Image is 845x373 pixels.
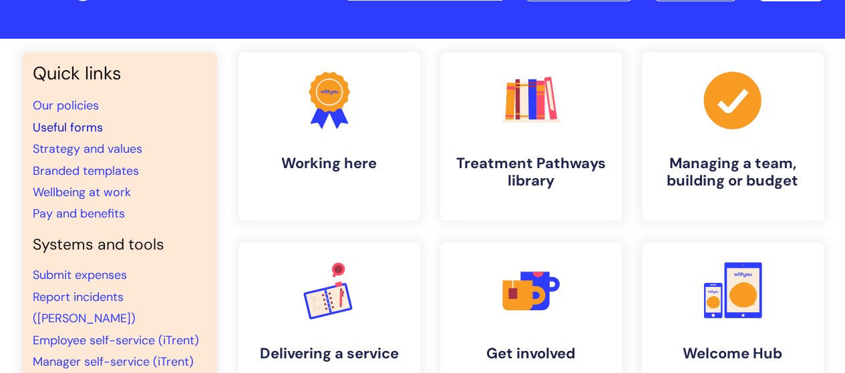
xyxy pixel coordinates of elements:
[238,52,420,221] a: Working here
[33,184,131,200] a: Wellbeing at work
[451,345,611,362] h4: Get involved
[642,52,824,221] a: Managing a team, building or budget
[33,163,139,179] a: Branded templates
[653,155,813,190] h4: Managing a team, building or budget
[33,97,99,113] a: Our policies
[33,236,206,254] h4: Systems and tools
[33,119,103,135] a: Useful forms
[653,345,813,362] h4: Welcome Hub
[33,332,199,348] a: Employee self-service (iTrent)
[249,155,409,172] h4: Working here
[33,206,125,222] a: Pay and benefits
[33,289,136,326] a: Report incidents ([PERSON_NAME])
[451,155,611,190] h4: Treatment Pathways library
[33,63,206,84] h3: Quick links
[33,354,194,370] a: Manager self-service (iTrent)
[249,345,409,362] h4: Delivering a service
[33,267,127,283] a: Submit expenses
[440,52,622,221] a: Treatment Pathways library
[33,141,142,157] a: Strategy and values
